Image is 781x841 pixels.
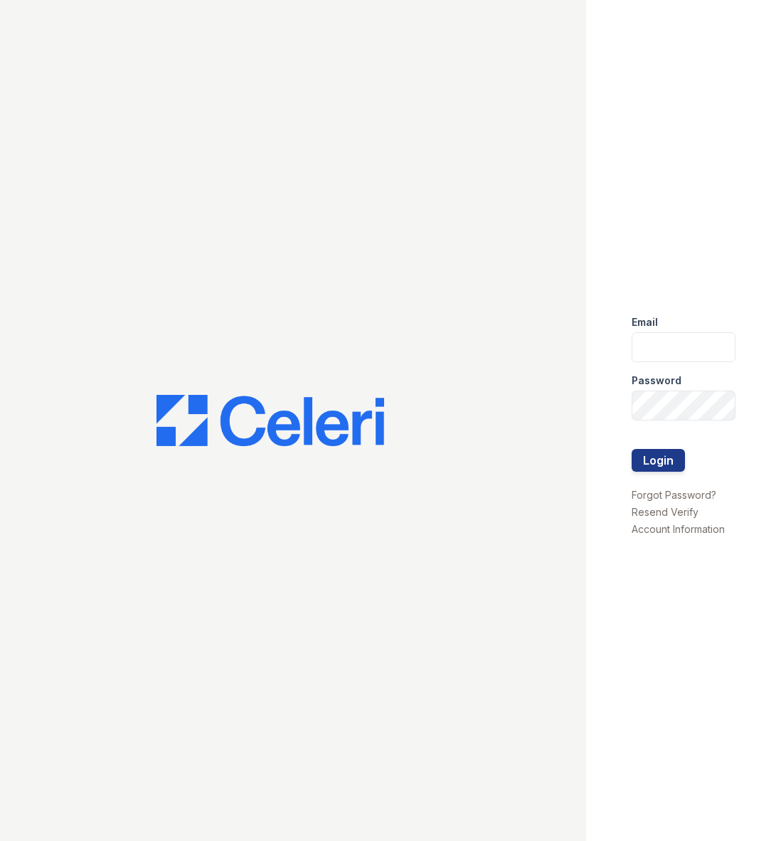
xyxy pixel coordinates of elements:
a: Forgot Password? [632,489,716,501]
label: Email [632,315,658,329]
button: Login [632,449,685,472]
img: CE_Logo_Blue-a8612792a0a2168367f1c8372b55b34899dd931a85d93a1a3d3e32e68fde9ad4.png [156,395,384,446]
a: Resend Verify Account Information [632,506,725,535]
label: Password [632,374,681,388]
